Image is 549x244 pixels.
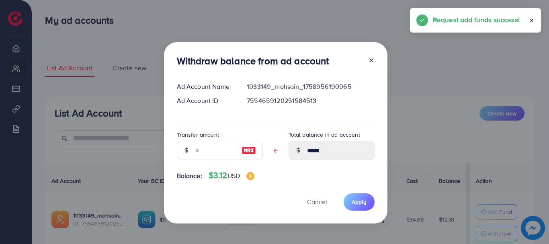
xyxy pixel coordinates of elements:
[240,82,381,91] div: 1033149_mohsain_1758956190965
[227,171,240,180] span: USD
[352,198,367,206] span: Apply
[177,171,202,180] span: Balance:
[297,193,337,211] button: Cancel
[433,14,520,25] h5: Request add funds success!
[289,131,360,139] label: Total balance in ad account
[177,55,329,67] h3: Withdraw balance from ad account
[307,197,327,206] span: Cancel
[344,193,375,211] button: Apply
[242,146,256,155] img: image
[170,82,241,91] div: Ad Account Name
[240,96,381,105] div: 7554659120251584513
[209,170,254,180] h4: $3.12
[246,172,254,180] img: image
[177,131,219,139] label: Transfer amount
[170,96,241,105] div: Ad Account ID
